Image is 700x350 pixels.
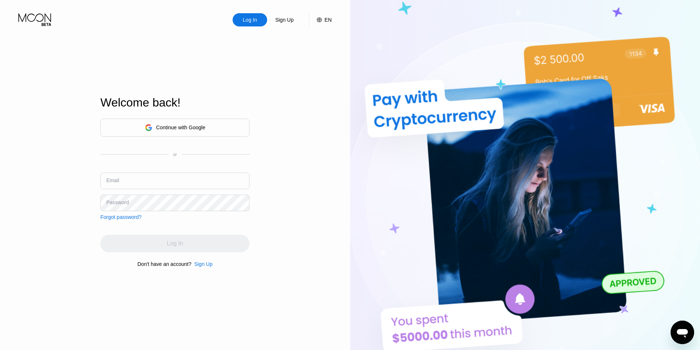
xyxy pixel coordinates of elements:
div: Log In [233,13,267,26]
div: Forgot password? [100,214,141,220]
div: Continue with Google [100,119,250,137]
iframe: Кнопка запуска окна обмена сообщениями [671,321,694,344]
div: Sign Up [194,261,213,267]
div: Sign Up [191,261,213,267]
div: EN [324,17,331,23]
div: Continue with Google [156,125,205,130]
div: Sign Up [267,13,302,26]
div: Welcome back! [100,96,250,109]
div: Log In [242,16,258,24]
div: Don't have an account? [137,261,191,267]
div: Email [106,177,119,183]
div: or [173,152,177,157]
div: Password [106,199,129,205]
div: Sign Up [274,16,294,24]
div: EN [309,13,331,26]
